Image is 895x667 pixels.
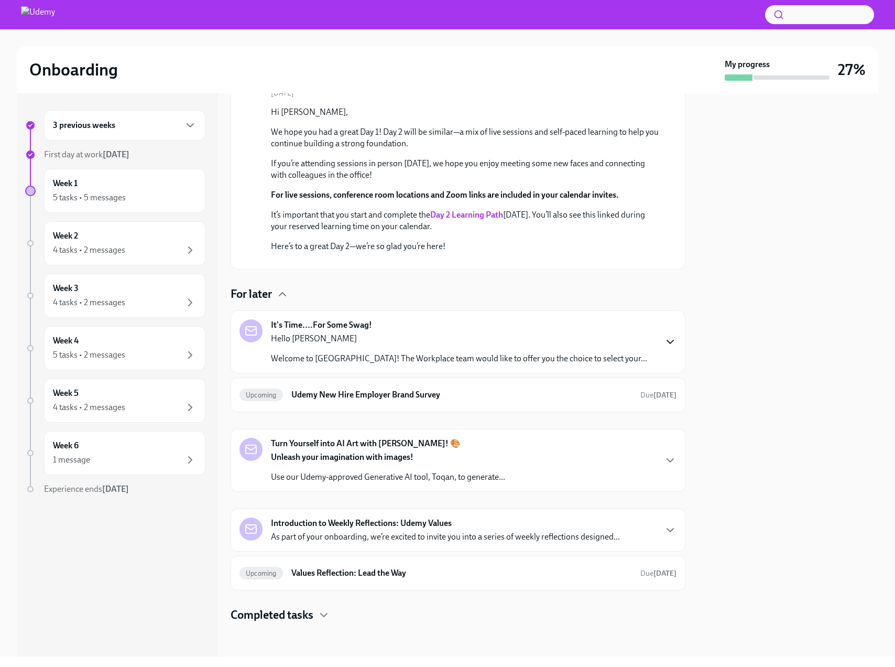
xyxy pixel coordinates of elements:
a: Week 34 tasks • 2 messages [25,274,205,318]
h6: Week 3 [53,283,79,294]
a: Day 2 Learning Path [430,210,503,220]
span: Due [640,391,676,400]
span: Upcoming [239,569,283,577]
span: Upcoming [239,391,283,399]
a: First day at work[DATE] [25,149,205,160]
h6: Week 4 [53,335,79,347]
a: Week 15 tasks • 5 messages [25,169,205,213]
a: Week 61 message [25,431,205,475]
div: 5 tasks • 2 messages [53,349,125,361]
img: Udemy [21,6,55,23]
a: Week 45 tasks • 2 messages [25,326,205,370]
h6: Week 1 [53,178,78,189]
h4: For later [231,286,272,302]
p: Hello [PERSON_NAME] [271,333,647,345]
strong: Unleash your imagination with images! [271,452,413,462]
h6: Week 5 [53,388,79,399]
p: Hi [PERSON_NAME], [271,106,660,118]
h6: Udemy New Hire Employer Brand Survey [291,389,632,401]
p: We hope you had a great Day 1! Day 2 will be similar—a mix of live sessions and self-paced learni... [271,126,660,149]
strong: [DATE] [653,569,676,578]
p: As part of your onboarding, we’re excited to invite you into a series of weekly reflections desig... [271,531,620,543]
strong: It's Time....For Some Swag! [271,319,372,331]
h4: Completed tasks [231,607,313,623]
strong: Introduction to Weekly Reflections: Udemy Values [271,518,452,529]
span: Due [640,569,676,578]
strong: My progress [725,59,770,70]
span: August 30th, 2025 11:00 [640,390,676,400]
strong: [DATE] [653,391,676,400]
span: September 1st, 2025 11:00 [640,568,676,578]
p: If you’re attending sessions in person [DATE], we hope you enjoy meeting some new faces and conne... [271,158,660,181]
span: First day at work [44,149,129,159]
p: Here’s to a great Day 2—we’re so glad you’re here! [271,241,660,252]
a: UpcomingUdemy New Hire Employer Brand SurveyDue[DATE] [239,386,676,403]
h6: Week 2 [53,230,78,242]
div: 1 message [53,454,90,466]
a: UpcomingValues Reflection: Lead the WayDue[DATE] [239,565,676,582]
div: 4 tasks • 2 messages [53,244,125,256]
strong: [DATE] [103,149,129,159]
a: Week 24 tasks • 2 messages [25,221,205,265]
h3: 27% [838,60,866,79]
h6: 3 previous weeks [53,120,115,131]
span: Experience ends [44,484,129,494]
h6: Week 6 [53,440,79,451]
div: 3 previous weeks [44,110,205,141]
strong: For live sessions, conference room locations and Zoom links are included in your calendar invites. [271,190,619,200]
div: 5 tasks • 5 messages [53,192,126,203]
a: Week 54 tasks • 2 messages [25,379,205,423]
h6: Values Reflection: Lead the Way [291,567,632,579]
div: For later [231,286,685,302]
p: Welcome to [GEOGRAPHIC_DATA]! The Workplace team would like to offer you the choice to select you... [271,353,647,364]
strong: [DATE] [102,484,129,494]
p: It’s important that you start and complete the [DATE]. You’ll also see this linked during your re... [271,209,660,232]
div: Completed tasks [231,607,685,623]
div: 4 tasks • 2 messages [53,402,125,413]
h2: Onboarding [29,59,118,80]
p: Use our Udemy-approved Generative AI tool, Toqan, to generate... [271,471,505,483]
strong: Turn Yourself into AI Art with [PERSON_NAME]! 🎨 [271,438,461,449]
div: 4 tasks • 2 messages [53,297,125,308]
